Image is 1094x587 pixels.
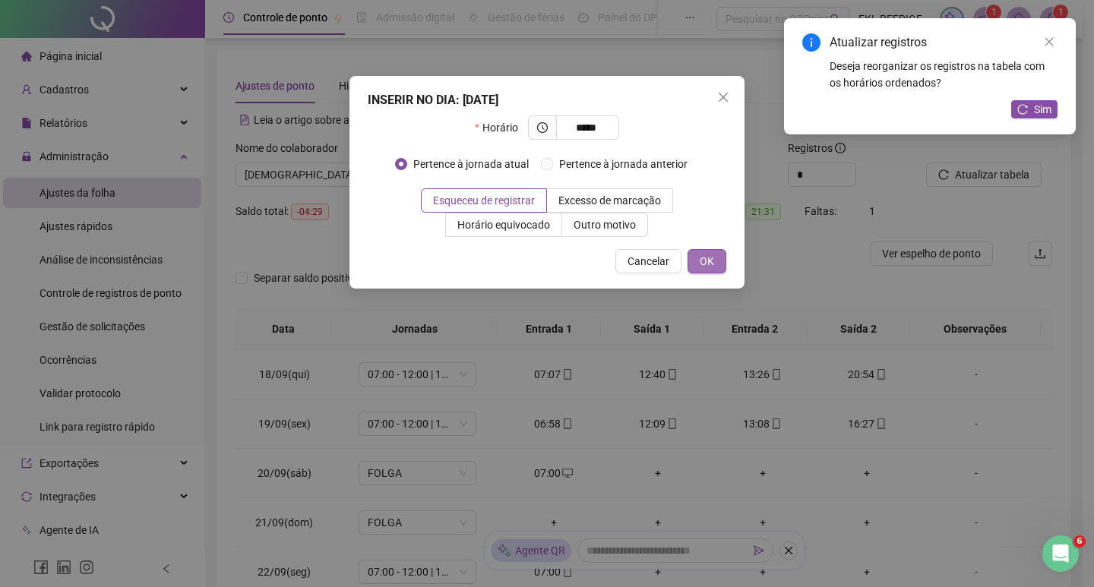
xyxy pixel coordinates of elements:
[700,253,714,270] span: OK
[830,58,1058,91] div: Deseja reorganizar os registros na tabela com os horários ordenados?
[553,156,694,172] span: Pertence à jornada anterior
[1073,535,1086,548] span: 6
[615,249,681,273] button: Cancelar
[628,253,669,270] span: Cancelar
[711,85,735,109] button: Close
[1042,535,1079,572] iframe: Intercom live chat
[368,91,726,109] div: INSERIR NO DIA : [DATE]
[433,194,535,207] span: Esqueceu de registrar
[1034,101,1051,118] span: Sim
[457,219,550,231] span: Horário equivocado
[688,249,726,273] button: OK
[1011,100,1058,118] button: Sim
[1044,36,1054,47] span: close
[830,33,1058,52] div: Atualizar registros
[574,219,636,231] span: Outro motivo
[558,194,661,207] span: Excesso de marcação
[407,156,535,172] span: Pertence à jornada atual
[537,122,548,133] span: clock-circle
[1017,104,1028,115] span: reload
[717,91,729,103] span: close
[1041,33,1058,50] a: Close
[475,115,527,140] label: Horário
[802,33,820,52] span: info-circle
